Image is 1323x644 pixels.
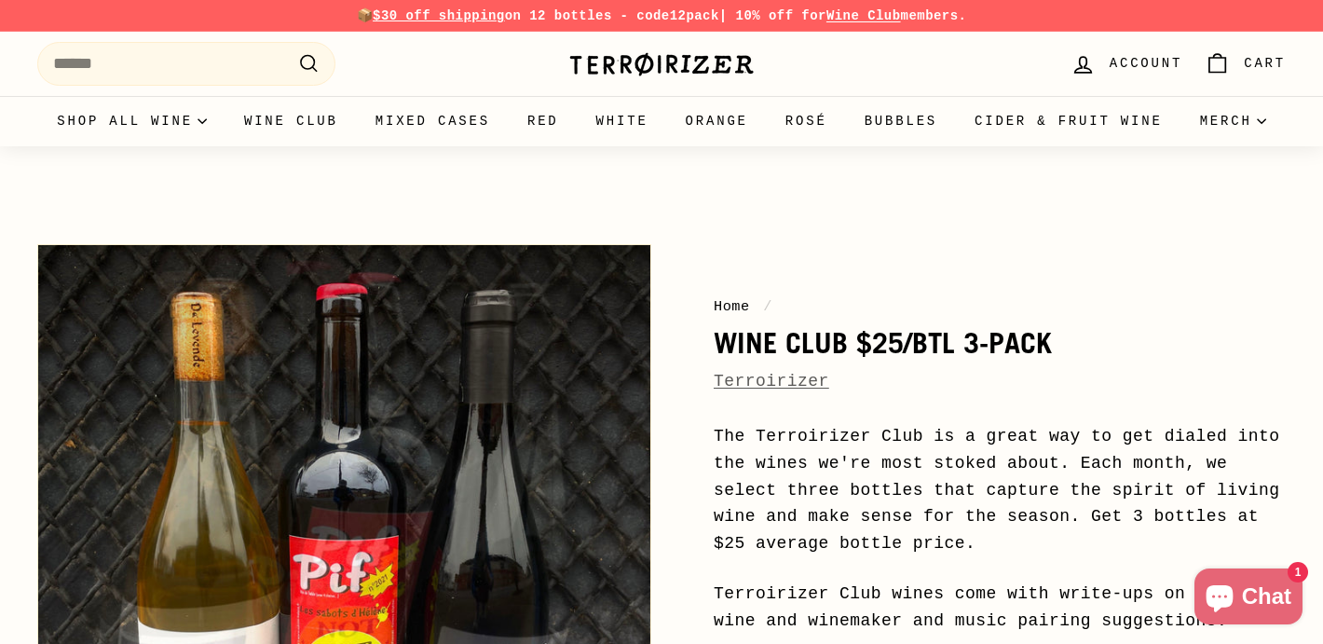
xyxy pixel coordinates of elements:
[1181,96,1285,146] summary: Merch
[1244,53,1286,74] span: Cart
[714,327,1286,359] h1: Wine Club $25/btl 3-Pack
[714,372,829,391] a: Terroirizer
[956,96,1181,146] a: Cider & Fruit Wine
[357,96,509,146] a: Mixed Cases
[225,96,357,146] a: Wine Club
[1110,53,1182,74] span: Account
[578,96,667,146] a: White
[714,298,750,315] a: Home
[714,295,1286,318] nav: breadcrumbs
[38,96,225,146] summary: Shop all wine
[1189,569,1308,629] inbox-online-store-chat: Shopify online store chat
[758,298,777,315] span: /
[1193,36,1297,91] a: Cart
[1059,36,1193,91] a: Account
[846,96,956,146] a: Bubbles
[767,96,846,146] a: Rosé
[37,6,1286,26] p: 📦 on 12 bottles - code | 10% off for members.
[373,8,505,23] span: $30 off shipping
[509,96,578,146] a: Red
[670,8,719,23] strong: 12pack
[714,423,1286,557] p: The Terroirizer Club is a great way to get dialed into the wines we're most stoked about. Each mo...
[667,96,767,146] a: Orange
[826,8,901,23] a: Wine Club
[714,584,1238,630] span: Terroirizer Club wines come with write-ups on each wine and winemaker and music pairing suggestions.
